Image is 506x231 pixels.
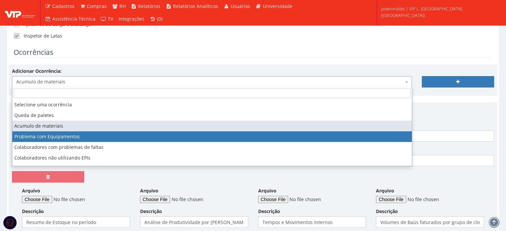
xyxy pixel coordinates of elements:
[12,121,412,131] li: Acumulo de materiais
[12,131,412,142] li: Problema com Equipamentos
[12,110,412,121] li: Queda de paletes
[118,16,144,22] span: Integrações
[140,187,158,194] label: Arquivo
[116,13,147,25] a: Integrações
[12,76,412,87] span: Acumulo de materiais
[16,78,404,85] span: Acumulo de materiais
[98,13,116,25] a: TV
[12,142,412,153] li: Colaboradores com problemas de faltas
[12,68,62,74] label: Adicionar Ocorrência:
[22,208,44,215] label: Descrição
[157,16,162,22] span: (0)
[381,5,497,19] span: joseronaldo | VIP L. [GEOGRAPHIC_DATA] ([GEOGRAPHIC_DATA])
[12,153,412,163] li: Colaboradores não utilizando EPIs
[231,3,250,9] span: Usuários
[52,3,75,9] span: Cadastros
[119,3,126,9] span: RH
[12,163,412,174] li: Colaboradores com problemas de comportamento
[140,208,162,215] label: Descrição
[14,33,167,39] label: Inspetor de Latas
[87,3,107,9] span: Compras
[138,3,160,9] span: Relatórios
[108,16,113,22] span: TV
[258,208,280,215] label: Descrição
[376,187,394,194] label: Arquivo
[147,13,165,25] a: (0)
[263,3,292,9] span: Universidade
[14,48,492,58] legend: Ocorrências
[376,208,398,215] label: Descrição
[258,187,276,194] label: Arquivo
[12,99,412,110] li: Selecione uma ocorrência
[173,3,218,9] span: Relatórios Analíticos
[5,8,35,18] img: logo
[42,13,98,25] a: Assistência Técnica
[22,187,40,194] label: Arquivo
[52,16,95,22] span: Assistência Técnica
